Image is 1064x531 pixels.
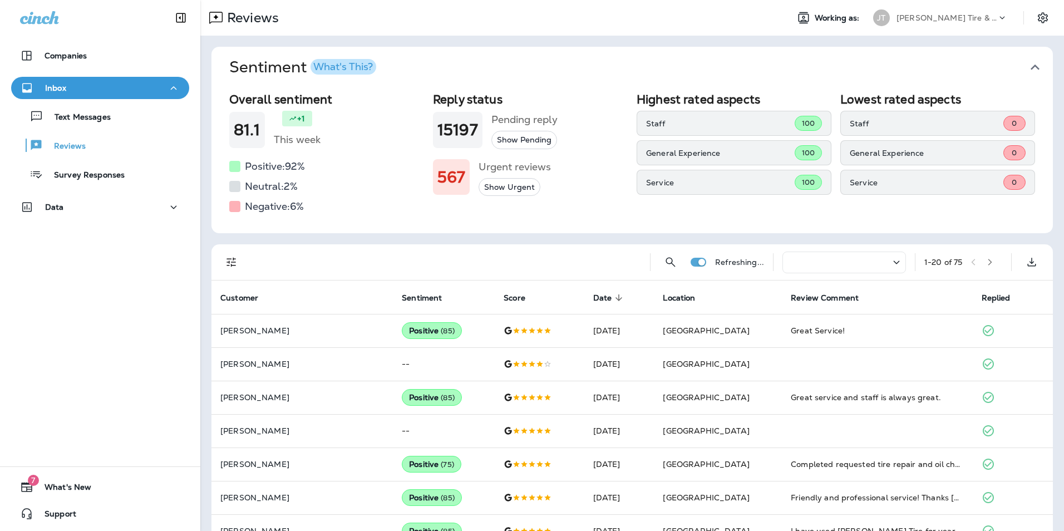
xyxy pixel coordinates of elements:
[220,493,384,502] p: [PERSON_NAME]
[311,59,376,75] button: What's This?
[11,476,189,498] button: 7What's New
[584,481,654,514] td: [DATE]
[402,389,462,406] div: Positive
[802,148,815,158] span: 100
[1012,178,1017,187] span: 0
[220,293,258,303] span: Customer
[220,360,384,368] p: [PERSON_NAME]
[220,47,1062,88] button: SentimentWhat's This?
[791,392,963,403] div: Great service and staff is always great.
[584,414,654,448] td: [DATE]
[45,51,87,60] p: Companies
[479,158,551,176] h5: Urgent reviews
[11,77,189,99] button: Inbox
[663,493,749,503] span: [GEOGRAPHIC_DATA]
[43,112,111,123] p: Text Messages
[646,178,795,187] p: Service
[791,459,963,470] div: Completed requested tire repair and oil change and customer service was very good
[802,119,815,128] span: 100
[229,92,424,106] h2: Overall sentiment
[646,149,795,158] p: General Experience
[165,7,196,29] button: Collapse Sidebar
[393,414,495,448] td: --
[437,168,465,186] h1: 567
[229,58,376,77] h1: Sentiment
[593,293,627,303] span: Date
[982,293,1011,303] span: Replied
[43,170,125,181] p: Survey Responses
[982,293,1025,303] span: Replied
[45,83,66,92] p: Inbox
[441,393,455,402] span: ( 85 )
[220,251,243,273] button: Filters
[504,293,540,303] span: Score
[220,326,384,335] p: [PERSON_NAME]
[1012,119,1017,128] span: 0
[850,119,1003,128] p: Staff
[663,359,749,369] span: [GEOGRAPHIC_DATA]
[11,105,189,128] button: Text Messages
[850,178,1003,187] p: Service
[274,131,321,149] h5: This week
[245,178,298,195] h5: Neutral: 2 %
[584,381,654,414] td: [DATE]
[11,45,189,67] button: Companies
[220,426,384,435] p: [PERSON_NAME]
[584,448,654,481] td: [DATE]
[504,293,525,303] span: Score
[791,293,859,303] span: Review Comment
[220,460,384,469] p: [PERSON_NAME]
[220,293,273,303] span: Customer
[663,293,695,303] span: Location
[11,163,189,186] button: Survey Responses
[33,483,91,496] span: What's New
[637,92,831,106] h2: Highest rated aspects
[11,503,189,525] button: Support
[402,293,442,303] span: Sentiment
[1033,8,1053,28] button: Settings
[297,113,305,124] p: +1
[234,121,260,139] h1: 81.1
[491,131,557,149] button: Show Pending
[924,258,962,267] div: 1 - 20 of 75
[791,293,873,303] span: Review Comment
[28,475,39,486] span: 7
[211,88,1053,233] div: SentimentWhat's This?
[815,13,862,23] span: Working as:
[402,489,462,506] div: Positive
[441,326,455,336] span: ( 85 )
[441,460,454,469] span: ( 75 )
[393,347,495,381] td: --
[584,347,654,381] td: [DATE]
[491,111,558,129] h5: Pending reply
[402,293,456,303] span: Sentiment
[663,392,749,402] span: [GEOGRAPHIC_DATA]
[802,178,815,187] span: 100
[873,9,890,26] div: JT
[646,119,795,128] p: Staff
[584,314,654,347] td: [DATE]
[896,13,997,22] p: [PERSON_NAME] Tire & Auto
[223,9,279,26] p: Reviews
[313,62,373,72] div: What's This?
[11,196,189,218] button: Data
[220,393,384,402] p: [PERSON_NAME]
[433,92,628,106] h2: Reply status
[663,326,749,336] span: [GEOGRAPHIC_DATA]
[659,251,682,273] button: Search Reviews
[663,426,749,436] span: [GEOGRAPHIC_DATA]
[245,198,304,215] h5: Negative: 6 %
[791,492,963,503] div: Friendly and professional service! Thanks Ron!
[11,134,189,157] button: Reviews
[593,293,612,303] span: Date
[441,493,455,503] span: ( 85 )
[437,121,478,139] h1: 15197
[1012,148,1017,158] span: 0
[245,158,305,175] h5: Positive: 92 %
[715,258,764,267] p: Refreshing...
[402,456,461,473] div: Positive
[1021,251,1043,273] button: Export as CSV
[45,203,64,212] p: Data
[850,149,1003,158] p: General Experience
[33,509,76,523] span: Support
